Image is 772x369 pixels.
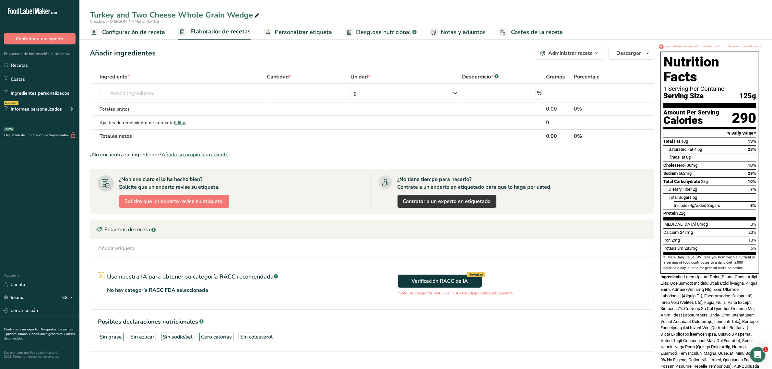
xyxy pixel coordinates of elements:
[694,147,702,152] span: 4.5g
[669,187,692,192] span: Dietary Fiber
[7,131,123,176] img: Live Webinar: Canadian FoP Labeling
[679,211,685,216] span: 22g
[345,25,417,40] a: Desglose nutricional
[669,155,685,160] span: Fat
[64,10,77,23] img: Profile image for Reem
[65,202,97,228] button: Ayuda
[5,332,29,336] a: Quiénes somos .
[750,187,756,192] span: 7%
[350,73,370,81] span: Unidad
[88,10,101,23] img: Profile image for Rana
[686,155,691,160] span: 0g
[616,49,641,57] span: Descargar
[669,155,679,160] i: Trans
[100,87,264,100] input: Añadir ingrediente
[663,129,756,137] section: % Daily Value *
[748,147,756,152] span: 23%
[98,129,545,143] th: Totales netos
[90,25,165,40] a: Configuración de receta
[499,25,563,40] a: Costes de la receta
[6,87,123,105] div: Envíanos un mensaje
[240,333,273,341] div: Sin colesterol
[663,222,696,227] span: [MEDICAL_DATA]
[398,275,482,288] button: Verificación RACC de IA Novedad
[119,195,229,208] button: Solicite que un experto revise su etiqueta.
[546,105,572,113] div: 0.00
[511,28,563,37] span: Costes de la receta
[90,48,156,59] div: Añadir ingredientes
[671,238,680,243] span: 2mg
[4,33,76,44] button: Contratar a un experto
[9,219,23,223] span: Inicio
[748,179,756,184] span: 10%
[573,129,629,143] th: 0%
[119,175,220,191] div: ¿No tiene claro si lo ha hecho bien? Solicite que un experto revise su etiqueta.
[669,147,693,152] span: Saturated Fat
[4,127,14,131] div: BETA
[663,179,700,184] span: Total Carbohydrate
[4,327,73,336] a: Preguntas frecuentes .
[13,185,105,199] div: Live Webinar: Canadian FoP Labeling
[38,219,59,223] span: Mensajes
[130,333,154,341] div: Sin azúcar
[4,106,62,113] div: Informes personalizados
[663,54,756,84] h1: Nutrition Facts
[545,129,573,143] th: 0.00
[398,195,496,208] a: Contratar a un experto en etiquetado
[663,86,756,92] div: 1 Serving Per Container
[748,163,756,168] span: 10%
[90,19,159,24] span: Creado por [PERSON_NAME] el [DATE]
[90,220,654,239] div: Etiquetas de receta
[107,272,278,281] p: Use nuestra IA para obtener su categoría RACC recomendada
[267,73,291,81] span: Cantidad
[178,24,251,40] a: Elaborador de recetas
[763,347,768,352] span: 1
[356,28,411,37] span: Desglose nutricional
[97,202,130,228] button: Noticias
[161,151,229,159] span: Añada su propio ingrediente
[29,332,64,336] a: Condiciones generales .
[663,230,679,235] span: Calcium
[13,57,117,79] p: ¿Cómo podemos ayudarte?
[663,211,678,216] span: Protein
[90,151,654,159] div: ¿No encuentra su ingrediente?
[13,114,48,121] span: Buscar ayuda
[663,116,719,125] div: Calories
[62,294,76,302] div: ES
[681,139,688,144] span: 10g
[693,195,697,200] span: 5g
[264,25,332,40] a: Personalizar etiqueta
[32,202,65,228] button: Mensajes
[679,171,692,176] span: 662mg
[669,195,692,200] span: Total Sugars
[546,119,572,126] div: 0
[732,110,756,127] div: 290
[100,119,264,126] div: Ajustes de rendimiento de la receta
[13,200,105,207] div: Hi there,
[398,175,552,191] div: ¿No tiene tiempo para hacerlo? Contrate a un experto en etiquetado para que lo haga por usted.
[663,92,704,100] span: Serving Size
[750,203,756,208] span: 8%
[4,351,76,359] div: Desarrollado por FoodLabelMaker © 2025 Todos los derechos reservados
[412,277,468,285] span: Verificación RACC de IA
[201,333,232,341] div: Cero calorías
[398,290,513,296] p: *Solo las categorías RACC de FDA están disponibles actualmente
[546,73,565,81] span: Gramos
[98,317,646,326] h1: Posibles declaraciones nutricionales
[6,130,123,212] div: Live Webinar: Canadian FoP LabelingLive Webinar: Canadian FoP LabelingHi there,
[104,219,123,223] span: Noticias
[174,120,186,126] span: Editar
[90,9,261,21] div: Turkey and Two Cheese Whole Grain Wedge
[4,292,25,303] a: Idioma
[674,203,720,208] span: Includes Added Sugars
[663,246,683,251] span: Potassium
[9,111,120,124] button: Buscar ayuda
[701,179,708,184] span: 28g
[353,89,357,97] div: g
[608,47,654,60] button: Descargar
[663,238,671,243] span: Iron
[739,92,756,100] span: 125g
[441,28,486,37] span: Notas y adjuntos
[663,255,756,271] section: * The % Daily Value (DV) tells you how much a nutrient in a serving of food contributes to a dail...
[751,246,756,251] span: 6%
